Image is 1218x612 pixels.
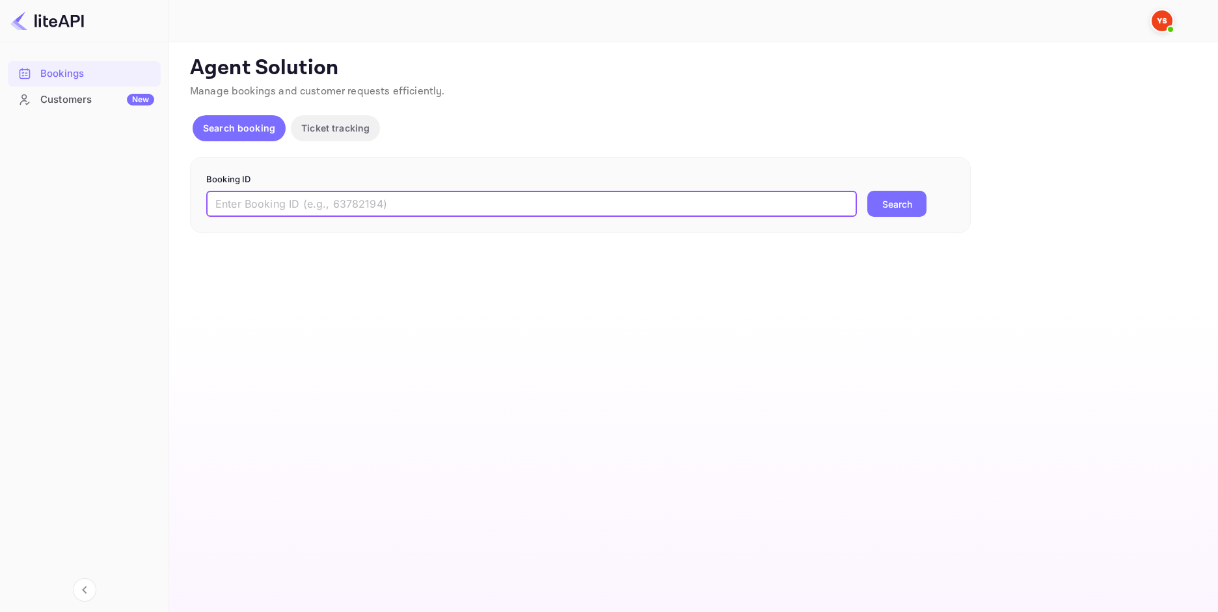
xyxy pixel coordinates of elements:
[73,578,96,602] button: Collapse navigation
[8,87,161,113] div: CustomersNew
[127,94,154,105] div: New
[1152,10,1172,31] img: Yandex Support
[190,55,1195,81] p: Agent Solution
[203,121,275,135] p: Search booking
[867,191,927,217] button: Search
[8,61,161,87] div: Bookings
[301,121,370,135] p: Ticket tracking
[190,85,445,98] span: Manage bookings and customer requests efficiently.
[206,191,857,217] input: Enter Booking ID (e.g., 63782194)
[40,92,154,107] div: Customers
[40,66,154,81] div: Bookings
[206,173,954,186] p: Booking ID
[8,61,161,85] a: Bookings
[8,87,161,111] a: CustomersNew
[10,10,84,31] img: LiteAPI logo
